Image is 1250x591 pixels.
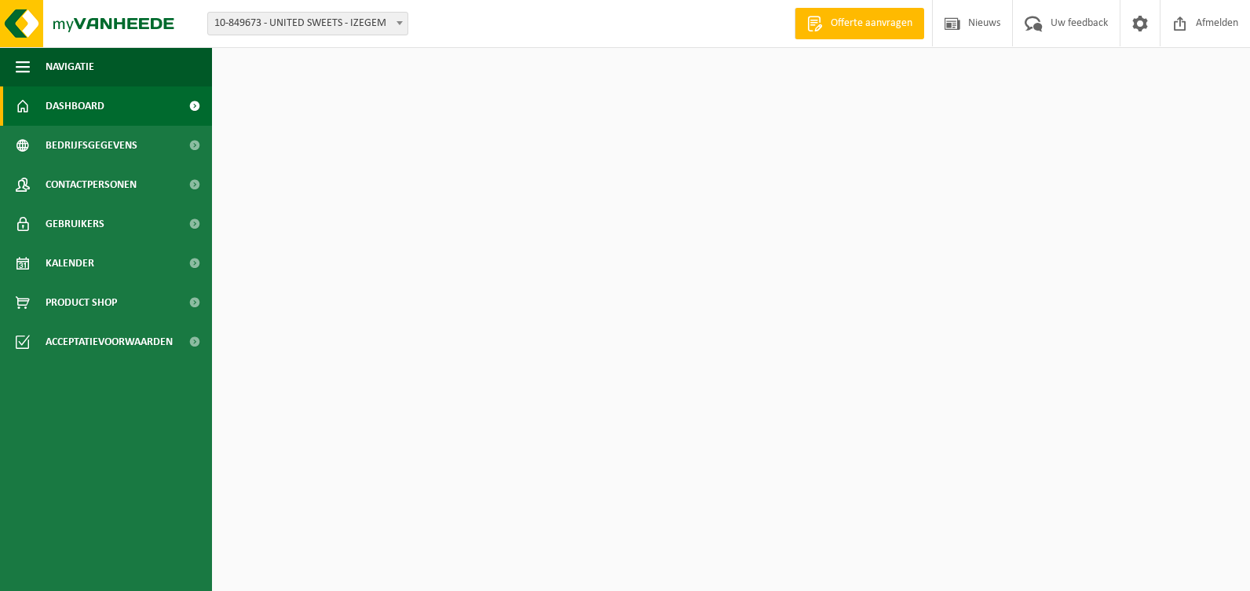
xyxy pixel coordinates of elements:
[46,204,104,244] span: Gebruikers
[46,322,173,362] span: Acceptatievoorwaarden
[46,283,117,322] span: Product Shop
[46,86,104,126] span: Dashboard
[46,244,94,283] span: Kalender
[827,16,916,31] span: Offerte aanvragen
[46,126,137,165] span: Bedrijfsgegevens
[208,13,408,35] span: 10-849673 - UNITED SWEETS - IZEGEM
[795,8,924,39] a: Offerte aanvragen
[46,47,94,86] span: Navigatie
[207,12,408,35] span: 10-849673 - UNITED SWEETS - IZEGEM
[46,165,137,204] span: Contactpersonen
